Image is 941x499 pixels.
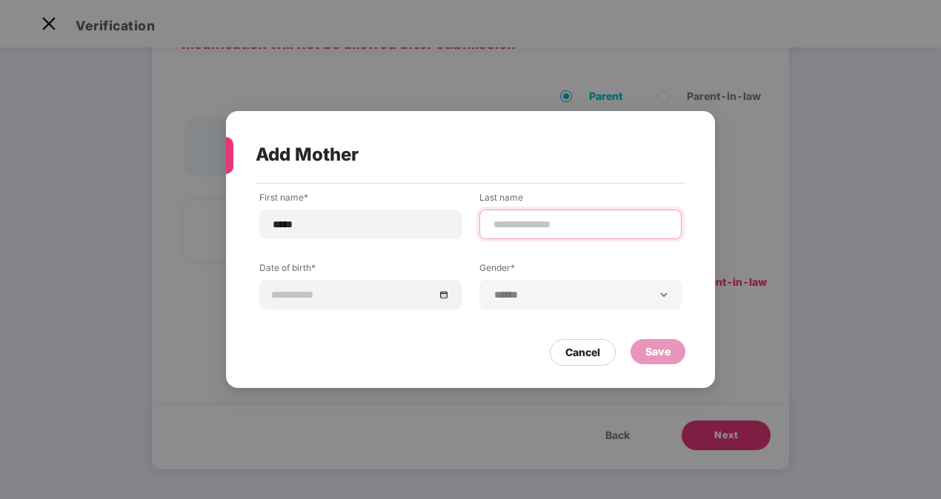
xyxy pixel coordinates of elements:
[259,261,462,280] label: Date of birth*
[479,191,682,210] label: Last name
[645,344,671,360] div: Save
[256,126,650,184] div: Add Mother
[565,344,600,361] div: Cancel
[479,261,682,280] label: Gender*
[259,191,462,210] label: First name*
